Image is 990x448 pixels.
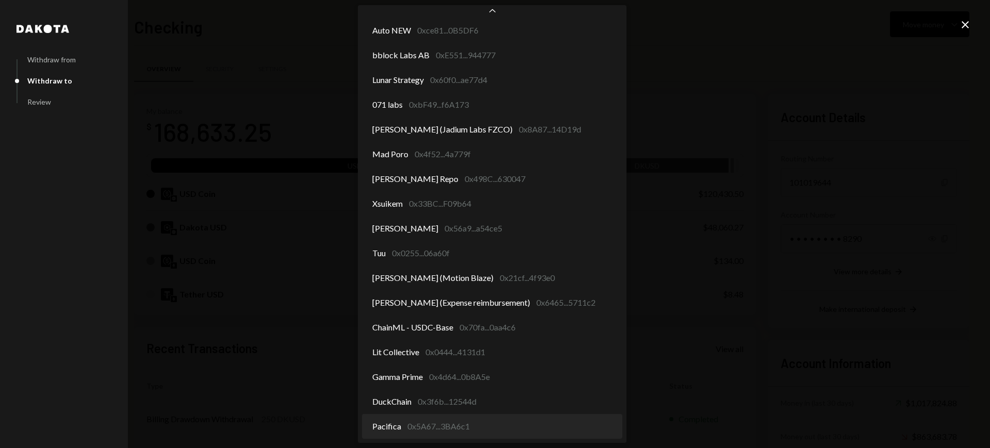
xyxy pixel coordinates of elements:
div: 0x56a9...a54ce5 [444,222,502,235]
div: Review [27,97,51,106]
div: 0xce81...0B5DF6 [417,24,478,37]
span: Lit Collective [372,346,419,358]
span: [PERSON_NAME] (Expense reimbursement) [372,296,530,309]
span: Xsuikem [372,197,403,210]
div: 0x4f52...4a779f [415,148,471,160]
span: Mad Poro [372,148,408,160]
span: [PERSON_NAME] Repo [372,173,458,185]
span: [PERSON_NAME] (Motion Blaze) [372,272,493,284]
div: 0x3f6b...12544d [418,395,476,408]
div: 0x6465...5711c2 [536,296,596,309]
div: 0x4d64...0b8A5e [429,371,490,383]
span: Pacifica [372,420,401,433]
span: Tuu [372,247,386,259]
div: 0x70fa...0aa4c6 [459,321,516,334]
div: 0x0444...4131d1 [425,346,485,358]
span: bblock Labs AB [372,49,430,61]
span: Auto NEW [372,24,411,37]
div: 0x21cf...4f93e0 [500,272,555,284]
span: ChainML - USDC-Base [372,321,453,334]
div: 0x60f0...ae77d4 [430,74,487,86]
div: 0x5A67...3BA6c1 [407,420,470,433]
div: 0x0255...06a60f [392,247,450,259]
span: DuckChain [372,395,411,408]
div: Withdraw to [27,76,72,85]
div: 0x33BC...F09b64 [409,197,471,210]
span: Gamma Prime [372,371,423,383]
span: 071 labs [372,98,403,111]
div: 0xE551...944777 [436,49,496,61]
div: 0xbF49...f6A173 [409,98,469,111]
div: 0x498C...630047 [465,173,525,185]
div: Withdraw from [27,55,76,64]
span: [PERSON_NAME] [372,222,438,235]
div: 0x8A87...14D19d [519,123,581,136]
span: [PERSON_NAME] (Jadium Labs FZCO) [372,123,513,136]
span: Lunar Strategy [372,74,424,86]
